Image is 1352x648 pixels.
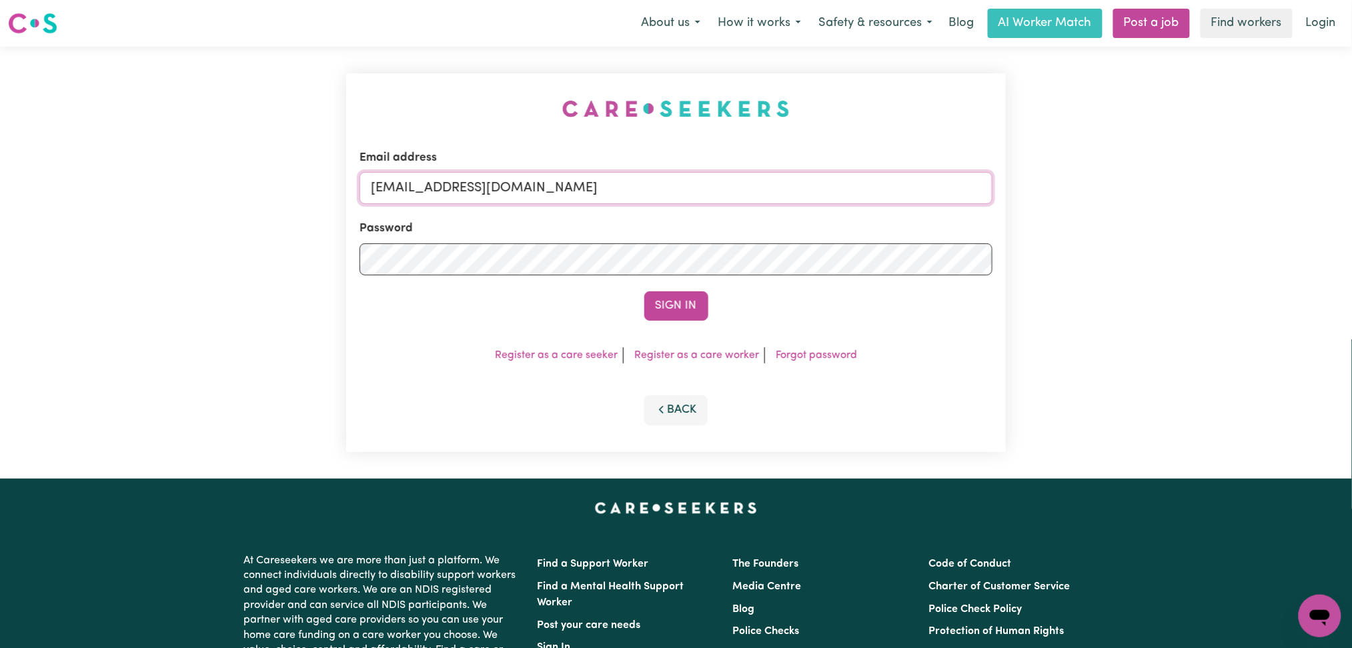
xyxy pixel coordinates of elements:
a: Find a Support Worker [538,559,649,569]
img: Careseekers logo [8,11,57,35]
a: Blog [941,9,982,38]
a: Blog [733,604,755,615]
a: Forgot password [776,350,857,361]
input: Email address [360,172,993,204]
button: About us [632,9,709,37]
label: Email address [360,149,437,167]
button: Back [644,395,708,425]
a: Police Checks [733,626,800,637]
button: How it works [709,9,810,37]
a: Find workers [1201,9,1293,38]
button: Sign In [644,291,708,321]
a: Media Centre [733,581,802,592]
a: Police Check Policy [928,604,1022,615]
a: Find a Mental Health Support Worker [538,581,684,608]
a: AI Worker Match [988,9,1103,38]
a: Register as a care worker [634,350,759,361]
a: Post your care needs [538,620,641,631]
a: Login [1298,9,1344,38]
button: Safety & resources [810,9,941,37]
a: Careseekers home page [595,503,757,513]
a: Code of Conduct [928,559,1011,569]
a: Register as a care seeker [495,350,618,361]
a: Protection of Human Rights [928,626,1064,637]
a: Charter of Customer Service [928,581,1070,592]
label: Password [360,220,413,237]
a: Careseekers logo [8,8,57,39]
a: The Founders [733,559,799,569]
iframe: Button to launch messaging window [1299,595,1341,637]
a: Post a job [1113,9,1190,38]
